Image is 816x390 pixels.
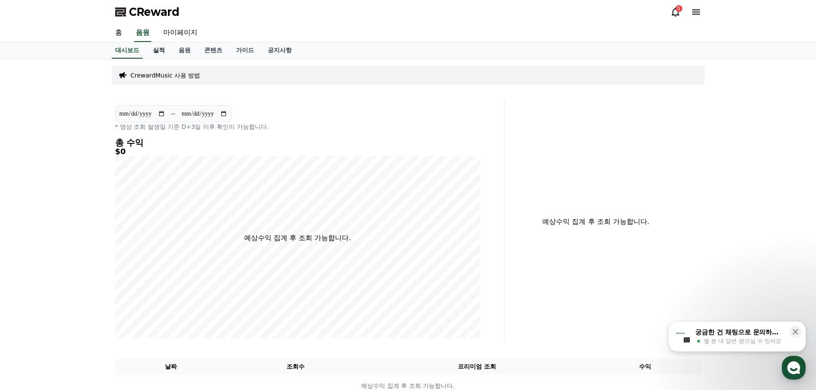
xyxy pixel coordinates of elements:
[131,71,200,80] a: CrewardMusic 사용 방법
[129,5,179,19] span: CReward
[156,24,204,42] a: 마이페이지
[511,217,681,227] p: 예상수익 집계 후 조회 가능합니다.
[170,109,176,119] p: ~
[57,271,111,293] a: 대화
[115,147,480,156] h5: $0
[115,359,227,375] th: 날짜
[111,271,164,293] a: 설정
[3,271,57,293] a: 홈
[27,284,32,291] span: 홈
[261,42,299,59] a: 공지사항
[197,42,229,59] a: 콘텐츠
[244,233,351,243] p: 예상수익 집계 후 조회 가능합니다.
[676,5,682,12] div: 5
[132,284,143,291] span: 설정
[115,122,480,131] p: * 영상 조회 발생일 기준 D+3일 이후 확인이 가능합니다.
[172,42,197,59] a: 음원
[78,285,89,292] span: 대화
[112,42,143,59] a: 대시보드
[589,359,701,375] th: 수익
[227,359,364,375] th: 조회수
[146,42,172,59] a: 실적
[115,138,480,147] h4: 총 수익
[670,7,681,17] a: 5
[134,24,151,42] a: 음원
[365,359,589,375] th: 프리미엄 조회
[115,5,179,19] a: CReward
[229,42,261,59] a: 가이드
[108,24,129,42] a: 홈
